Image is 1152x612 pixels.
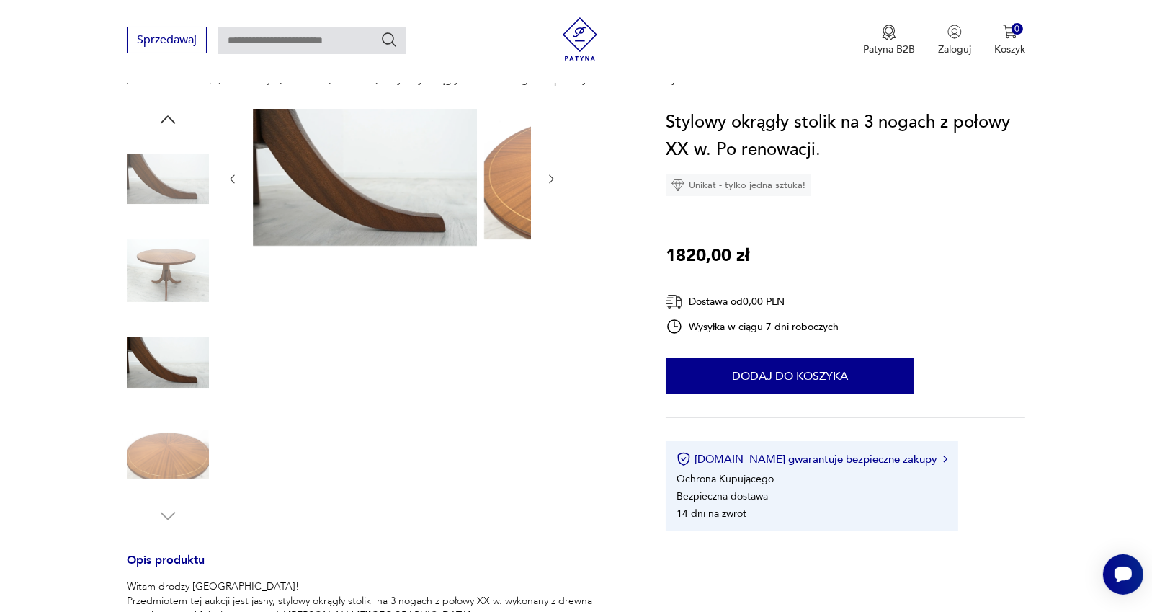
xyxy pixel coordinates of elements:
[558,17,602,61] img: Patyna - sklep z meblami i dekoracjami vintage
[882,25,896,40] img: Ikona medalu
[380,31,398,48] button: Szukaj
[666,242,749,270] p: 1820,00 zł
[127,230,209,312] img: Zdjęcie produktu Stylowy okrągły stolik na 3 nogach z połowy XX w. Po renowacji.
[938,25,971,56] button: Zaloguj
[938,43,971,56] p: Zaloguj
[863,25,915,56] a: Ikona medaluPatyna B2B
[253,109,477,246] img: Zdjęcie produktu Stylowy okrągły stolik na 3 nogach z połowy XX w. Po renowacji.
[127,556,631,580] h3: Opis produktu
[666,318,839,335] div: Wysyłka w ciągu 7 dni roboczych
[994,43,1025,56] p: Koszyk
[677,489,768,503] li: Bezpieczna dostawa
[666,109,1025,164] h1: Stylowy okrągły stolik na 3 nogach z połowy XX w. Po renowacji.
[388,74,679,86] p: Stylowy okrągły stolik na 3 nogach z połowy XX w. Po renowacji.
[484,109,708,239] img: Zdjęcie produktu Stylowy okrągły stolik na 3 nogach z połowy XX w. Po renowacji.
[671,179,684,192] img: Ikona diamentu
[127,414,209,496] img: Zdjęcie produktu Stylowy okrągły stolik na 3 nogach z połowy XX w. Po renowacji.
[677,452,947,466] button: [DOMAIN_NAME] gwarantuje bezpieczne zakupy
[666,174,811,196] div: Unikat - tylko jedna sztuka!
[666,358,914,394] button: Dodaj do koszyka
[1012,23,1024,35] div: 0
[1003,25,1017,39] img: Ikona koszyka
[666,293,839,311] div: Dostawa od 0,00 PLN
[677,472,774,486] li: Ochrona Kupującego
[341,74,367,86] a: Stoliki
[666,293,683,311] img: Ikona dostawy
[863,25,915,56] button: Patyna B2B
[231,74,272,86] a: Produkty
[943,456,947,463] img: Ikona strzałki w prawo
[863,43,915,56] p: Patyna B2B
[127,321,209,404] img: Zdjęcie produktu Stylowy okrągły stolik na 3 nogach z połowy XX w. Po renowacji.
[994,25,1025,56] button: 0Koszyk
[127,138,209,220] img: Zdjęcie produktu Stylowy okrągły stolik na 3 nogach z połowy XX w. Po renowacji.
[1103,554,1143,595] iframe: Smartsupp widget button
[127,27,207,53] button: Sprzedawaj
[292,74,321,86] a: Meble
[947,25,962,39] img: Ikonka użytkownika
[127,36,207,46] a: Sprzedawaj
[127,74,211,86] a: [DOMAIN_NAME]
[677,452,691,466] img: Ikona certyfikatu
[677,507,746,520] li: 14 dni na zwrot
